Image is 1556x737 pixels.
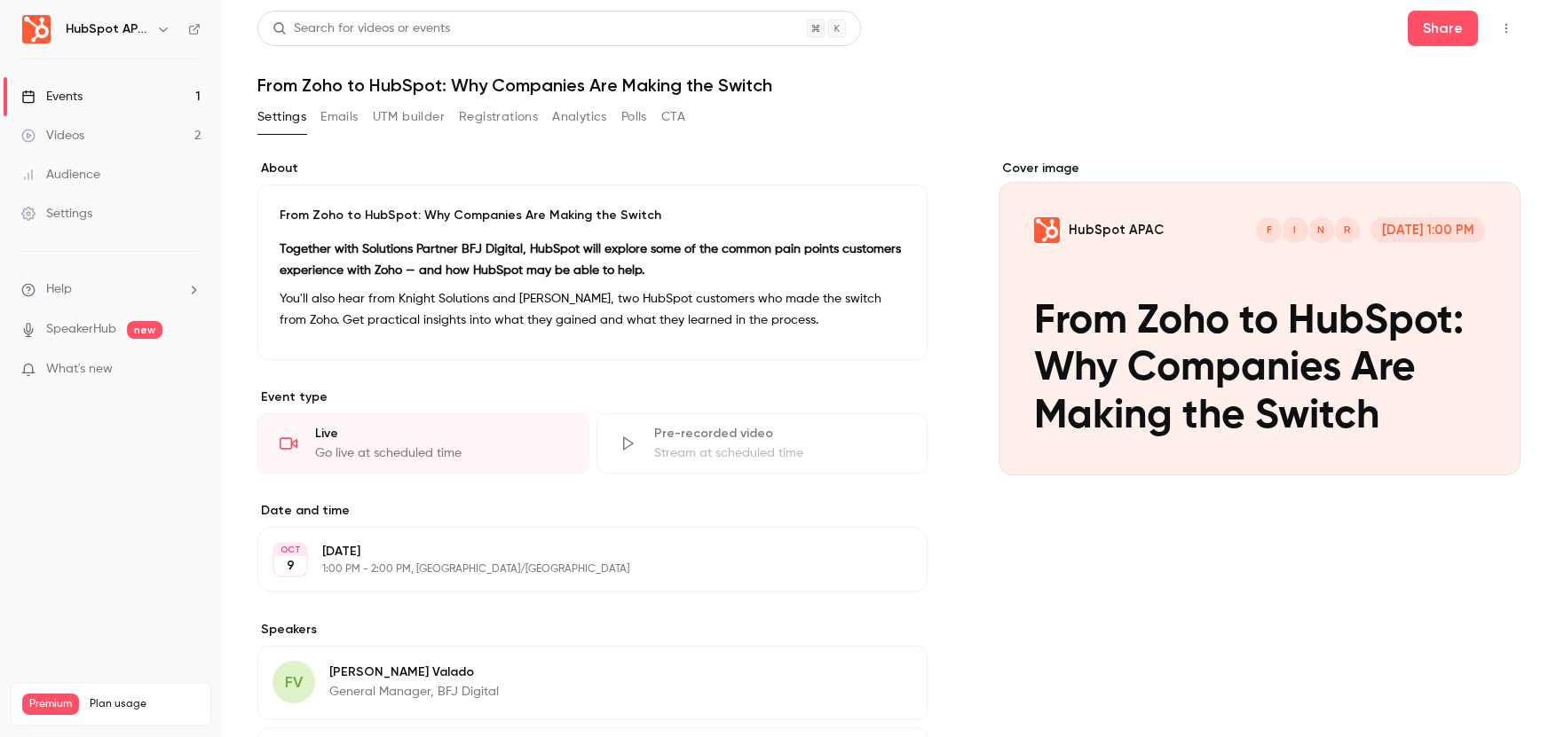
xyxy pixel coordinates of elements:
a: SpeakerHub [46,320,116,339]
button: Registrations [459,103,538,131]
button: Emails [320,103,358,131]
label: About [257,160,928,177]
p: [PERSON_NAME] Valado [329,663,499,681]
iframe: Noticeable Trigger [179,362,201,378]
h6: HubSpot APAC [66,20,149,38]
strong: Together with Solutions Partner BFJ Digital, HubSpot will explore some of the common pain points ... [280,243,901,277]
p: From Zoho to HubSpot: Why Companies Are Making the Switch [280,207,905,224]
label: Speakers [257,621,928,639]
p: [DATE] [322,543,833,561]
div: FV[PERSON_NAME] ValadoGeneral Manager, BFJ Digital [257,646,928,720]
p: Event type [257,388,928,406]
label: Date and time [257,502,928,520]
div: OCT [274,544,306,556]
div: Pre-recorded videoStream at scheduled time [596,413,928,474]
p: You'll also hear from Knight Solutions and [PERSON_NAME], two HubSpot customers who made the swit... [280,288,905,331]
div: Pre-recorded video [654,425,906,443]
label: Cover image [999,160,1520,177]
button: Polls [621,103,647,131]
p: 9 [287,557,295,575]
button: UTM builder [373,103,445,131]
div: Go live at scheduled time [315,444,567,462]
div: Settings [21,205,92,223]
span: What's new [46,360,113,379]
button: Analytics [552,103,607,131]
span: FV [285,670,303,694]
div: Live [315,425,567,443]
div: Search for videos or events [272,20,450,38]
div: Events [21,88,83,106]
div: Videos [21,127,84,145]
li: help-dropdown-opener [21,280,201,299]
span: Premium [22,694,79,715]
p: General Manager, BFJ Digital [329,683,499,701]
div: Audience [21,166,100,184]
span: Plan usage [90,697,200,711]
button: CTA [661,103,685,131]
span: new [127,321,162,339]
p: 1:00 PM - 2:00 PM, [GEOGRAPHIC_DATA]/[GEOGRAPHIC_DATA] [322,562,833,576]
div: Stream at scheduled time [654,444,906,462]
span: Help [46,280,72,299]
div: LiveGo live at scheduled time [257,413,589,474]
button: Share [1408,11,1478,46]
section: Cover image [999,160,1520,475]
button: Settings [257,103,306,131]
h1: From Zoho to HubSpot: Why Companies Are Making the Switch [257,74,1520,96]
img: HubSpot APAC [22,15,51,43]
